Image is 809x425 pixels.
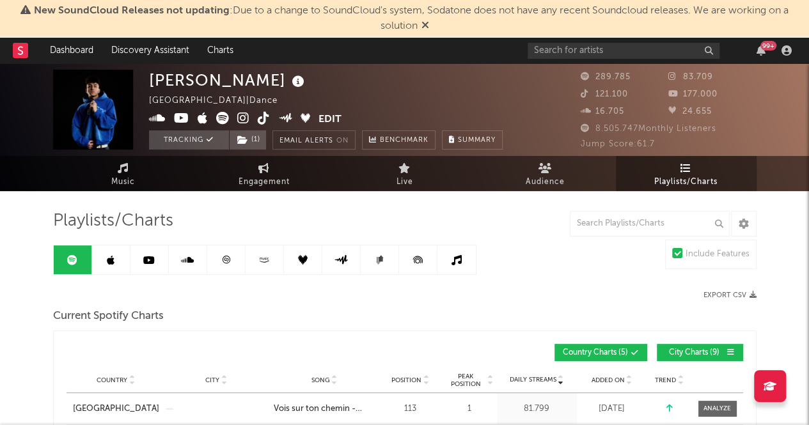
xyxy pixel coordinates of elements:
[421,21,429,31] span: Dismiss
[668,90,718,98] span: 177.000
[580,403,644,415] div: [DATE]
[668,107,712,116] span: 24.655
[500,403,574,415] div: 81.799
[686,247,750,262] div: Include Features
[53,213,173,229] span: Playlists/Charts
[205,376,219,384] span: City
[149,70,308,91] div: [PERSON_NAME]
[657,344,743,361] button: City Charts(9)
[362,130,436,150] a: Benchmark
[446,403,494,415] div: 1
[149,93,292,109] div: [GEOGRAPHIC_DATA] | Dance
[336,137,349,144] em: On
[311,376,330,384] span: Song
[34,6,789,31] span: : Due to a change to SoundCloud's system, Sodatone does not have any recent Soundcloud releases. ...
[654,174,718,190] span: Playlists/Charts
[397,174,413,190] span: Live
[272,130,356,150] button: Email AlertsOn
[391,376,421,384] span: Position
[239,174,290,190] span: Engagement
[703,291,757,299] button: Export CSV
[665,349,724,357] span: City Charts ( 9 )
[475,156,616,191] a: Audience
[149,130,229,150] button: Tracking
[581,90,628,98] span: 121.100
[382,403,439,415] div: 113
[34,6,230,16] span: New SoundCloud Releases not updating
[563,349,628,357] span: Country Charts ( 5 )
[526,174,565,190] span: Audience
[334,156,475,191] a: Live
[274,403,375,415] a: Vois sur ton chemin - Techno Mix
[97,376,127,384] span: Country
[581,107,624,116] span: 16.705
[592,376,625,384] span: Added On
[655,376,676,384] span: Trend
[53,156,194,191] a: Music
[318,112,342,128] button: Edit
[616,156,757,191] a: Playlists/Charts
[760,41,776,50] div: 99 +
[229,130,267,150] span: ( 1 )
[194,156,334,191] a: Engagement
[380,133,428,148] span: Benchmark
[581,140,655,148] span: Jump Score: 61.7
[528,43,719,59] input: Search for artists
[570,211,730,236] input: Search Playlists/Charts
[446,373,486,388] span: Peak Position
[458,137,496,144] span: Summary
[102,38,198,63] a: Discovery Assistant
[41,38,102,63] a: Dashboard
[554,344,647,361] button: Country Charts(5)
[73,403,159,415] a: [GEOGRAPHIC_DATA]
[53,309,164,324] span: Current Spotify Charts
[111,174,135,190] span: Music
[581,73,631,81] span: 289.785
[198,38,242,63] a: Charts
[581,125,716,133] span: 8.505.747 Monthly Listeners
[510,375,556,385] span: Daily Streams
[442,130,503,150] button: Summary
[757,45,766,56] button: 99+
[668,73,713,81] span: 83.709
[230,130,266,150] button: (1)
